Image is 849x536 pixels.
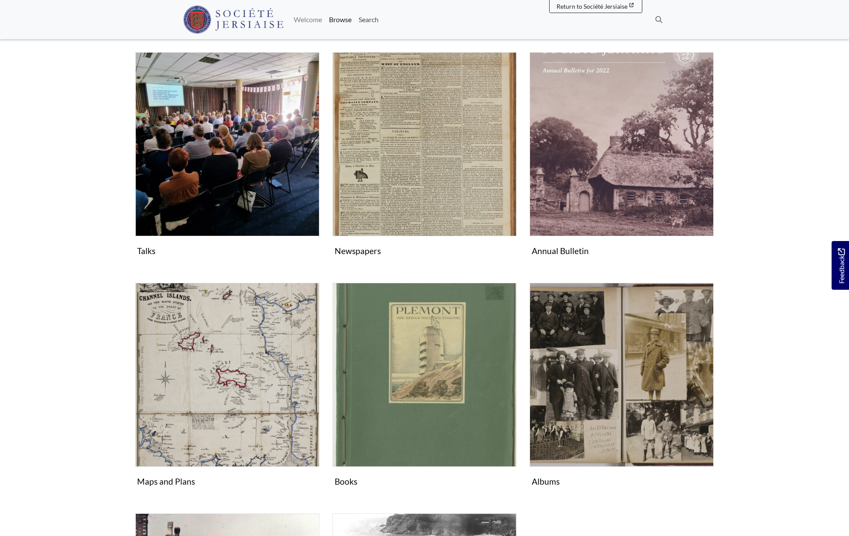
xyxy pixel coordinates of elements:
[557,3,628,10] span: Return to Société Jersiaise
[530,52,714,259] a: Annual Bulletin Annual Bulletin
[135,283,319,490] a: Maps and Plans Maps and Plans
[135,283,319,467] img: Maps and Plans
[183,3,284,36] a: Société Jersiaise logo
[326,11,355,28] a: Browse
[135,52,319,236] img: Talks
[523,52,720,272] div: Subcollection
[326,52,523,272] div: Subcollection
[129,283,326,503] div: Subcollection
[836,248,846,284] span: Feedback
[183,6,284,33] img: Société Jersiaise
[530,283,714,467] img: Albums
[135,52,319,259] a: Talks Talks
[326,283,523,503] div: Subcollection
[523,283,720,503] div: Subcollection
[332,52,517,259] a: Newspapers Newspapers
[129,52,326,272] div: Subcollection
[332,52,517,236] img: Newspapers
[832,241,849,290] a: Would you like to provide feedback?
[332,283,517,467] img: Books
[355,11,382,28] a: Search
[290,11,326,28] a: Welcome
[332,283,517,490] a: Books Books
[530,283,714,490] a: Albums Albums
[530,52,714,236] img: Annual Bulletin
